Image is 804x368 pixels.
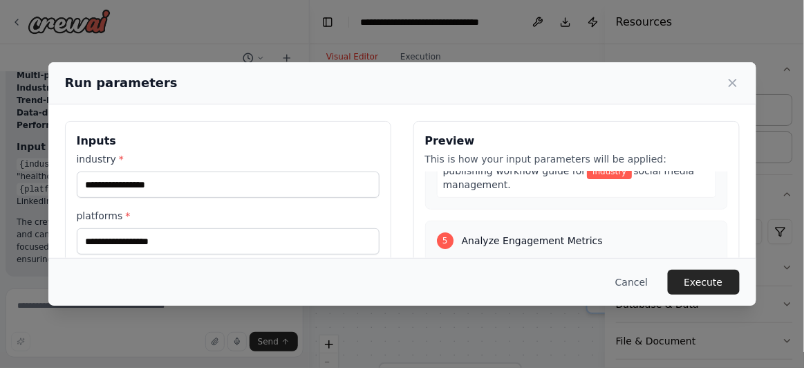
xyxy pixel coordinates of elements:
button: Execute [668,270,740,295]
div: 5 [437,232,454,249]
button: Cancel [604,270,659,295]
h3: Inputs [77,133,380,149]
p: This is how your input parameters will be applied: [425,152,728,166]
label: platforms [77,209,380,223]
span: Analyze Engagement Metrics [462,234,603,248]
h2: Run parameters [65,73,178,93]
span: Variable: industry [587,164,632,179]
h3: Preview [425,133,728,149]
label: industry [77,152,380,166]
